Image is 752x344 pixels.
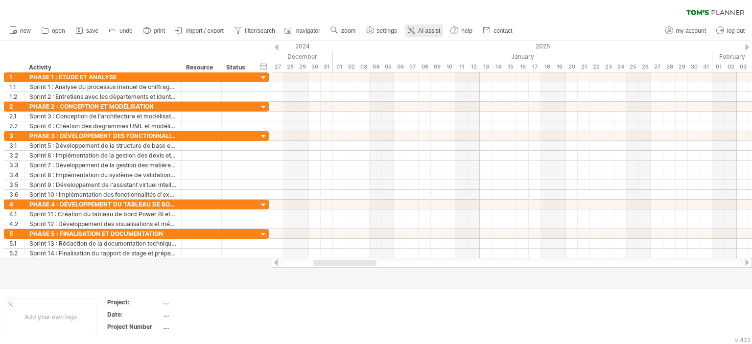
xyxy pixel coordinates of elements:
div: Friday, 24 January 2025 [614,62,627,72]
a: zoom [328,24,358,37]
div: Saturday, 11 January 2025 [455,62,468,72]
div: Thursday, 23 January 2025 [602,62,614,72]
span: open [52,27,65,34]
div: Friday, 3 January 2025 [357,62,370,72]
div: 3.6 [9,190,24,199]
div: 1.2 [9,92,24,101]
div: 3.2 [9,151,24,160]
div: Sprint 8 : Implémentation du système de validation multi-départements [29,170,176,180]
div: Sunday, 2 February 2025 [725,62,737,72]
div: PHASE 5 : FINALISATION ET DOCUMENTATION [29,229,176,238]
div: Sprint 2 : Entretiens avec les départements et identification des besoins [29,92,176,101]
div: 2 [9,102,24,111]
div: v 422 [735,336,751,344]
div: Monday, 3 February 2025 [737,62,749,72]
div: Tuesday, 14 January 2025 [492,62,504,72]
div: 5.2 [9,249,24,258]
div: Sunday, 5 January 2025 [382,62,394,72]
div: Friday, 31 January 2025 [700,62,712,72]
div: 5 [9,229,24,238]
span: print [154,27,165,34]
span: contact [493,27,513,34]
div: 3 [9,131,24,140]
a: navigator [283,24,323,37]
div: Add your own logo [5,298,96,335]
div: Tuesday, 31 December 2024 [321,62,333,72]
a: import / export [173,24,227,37]
a: new [7,24,34,37]
div: Wednesday, 8 January 2025 [419,62,431,72]
span: help [461,27,472,34]
span: undo [119,27,133,34]
span: navigator [296,27,320,34]
div: Thursday, 9 January 2025 [431,62,443,72]
a: print [141,24,168,37]
span: my account [676,27,706,34]
div: 1 [9,72,24,82]
span: AI assist [418,27,440,34]
div: Tuesday, 28 January 2025 [663,62,676,72]
div: 4.1 [9,209,24,219]
div: Saturday, 18 January 2025 [541,62,553,72]
div: Wednesday, 22 January 2025 [590,62,602,72]
div: Sprint 1 : Analyse du processus manuel de chiffrage existant [29,82,176,92]
div: Project Number [107,322,161,331]
div: Sprint 3 : Conception de l'architecture et modélisation de la base de données [29,112,176,121]
span: zoom [341,27,355,34]
div: 5.1 [9,239,24,248]
div: .... [163,298,245,306]
div: 3.3 [9,161,24,170]
div: Sunday, 19 January 2025 [553,62,565,72]
div: Wednesday, 1 January 2025 [333,62,345,72]
div: Monday, 30 December 2024 [308,62,321,72]
a: settings [364,24,400,37]
div: Sprint 13 : Rédaction de la documentation technique et du manuel utilisateur [29,239,176,248]
div: January 2025 [333,51,712,62]
a: help [448,24,475,37]
div: 4 [9,200,24,209]
div: .... [163,310,245,319]
div: Tuesday, 7 January 2025 [406,62,419,72]
div: Saturday, 28 December 2024 [284,62,296,72]
a: filter/search [232,24,278,37]
div: Project: [107,298,161,306]
div: Saturday, 25 January 2025 [627,62,639,72]
a: save [73,24,101,37]
div: Sunday, 12 January 2025 [468,62,480,72]
div: 3.1 [9,141,24,150]
div: Monday, 20 January 2025 [565,62,578,72]
div: Sunday, 29 December 2024 [296,62,308,72]
a: contact [480,24,516,37]
div: Sprint 6 : Implémentation de la gestion des devis et du système de workflow [29,151,176,160]
span: settings [377,27,397,34]
div: Thursday, 30 January 2025 [688,62,700,72]
div: Saturday, 4 January 2025 [370,62,382,72]
div: Thursday, 2 January 2025 [345,62,357,72]
a: AI assist [405,24,443,37]
span: save [86,27,98,34]
a: my account [663,24,709,37]
div: 4.2 [9,219,24,229]
div: Sprint 12 : Développement des visualisations et métriques par département [29,219,176,229]
span: new [20,27,31,34]
div: Activity [29,63,176,72]
div: 2.1 [9,112,24,121]
div: Friday, 17 January 2025 [529,62,541,72]
div: 1.1 [9,82,24,92]
div: Saturday, 1 February 2025 [712,62,725,72]
span: log out [727,27,745,34]
a: undo [106,24,136,37]
a: log out [714,24,748,37]
div: PHASE 2 : CONCEPTION ET MODÉLISATION [29,102,176,111]
div: Status [226,63,248,72]
div: .... [163,322,245,331]
div: PHASE 4 : DÉVELOPPEMENT DU TABLEAU DE BORD [29,200,176,209]
div: 3.5 [9,180,24,189]
div: Friday, 27 December 2024 [272,62,284,72]
div: Sprint 9 : Développement de l'assistant virtuel intelligent (chatbot) [29,180,176,189]
div: Sprint 14 : Finalisation du rapport de stage et préparation de la présentation [29,249,176,258]
div: Monday, 27 January 2025 [651,62,663,72]
div: Sprint 10 : Implémentation des fonctionnalités d'export Excel [29,190,176,199]
div: Tuesday, 21 January 2025 [578,62,590,72]
div: Wednesday, 29 January 2025 [676,62,688,72]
